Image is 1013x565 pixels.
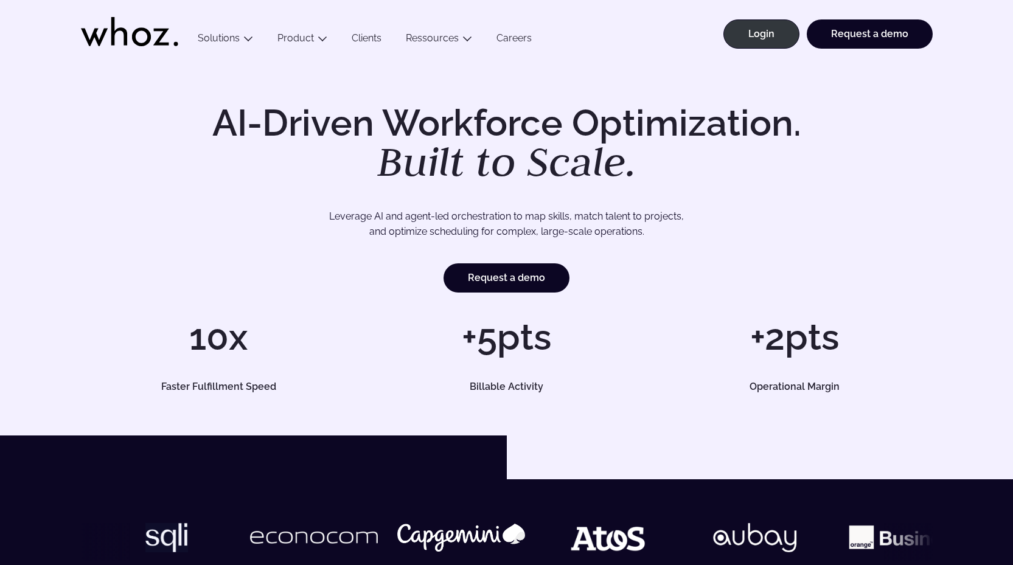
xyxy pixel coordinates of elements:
[94,382,343,392] h5: Faster Fulfillment Speed
[265,32,339,49] button: Product
[807,19,933,49] a: Request a demo
[670,382,919,392] h5: Operational Margin
[81,319,357,355] h1: 10x
[444,263,569,293] a: Request a demo
[656,319,932,355] h1: +2pts
[394,32,484,49] button: Ressources
[186,32,265,49] button: Solutions
[277,32,314,44] a: Product
[339,32,394,49] a: Clients
[406,32,459,44] a: Ressources
[124,209,890,240] p: Leverage AI and agent-led orchestration to map skills, match talent to projects, and optimize sch...
[377,134,636,188] em: Built to Scale.
[383,382,631,392] h5: Billable Activity
[195,105,818,182] h1: AI-Driven Workforce Optimization.
[723,19,799,49] a: Login
[484,32,544,49] a: Careers
[369,319,644,355] h1: +5pts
